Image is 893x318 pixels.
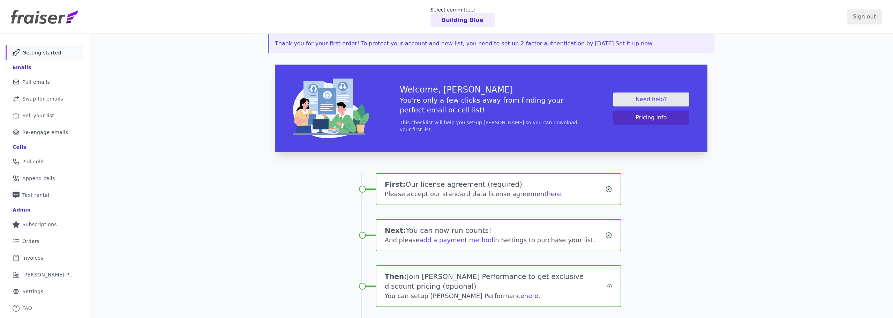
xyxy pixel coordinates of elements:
span: FAQ [22,305,32,312]
h1: Join [PERSON_NAME] Performance to get exclusive discount pricing (optional) [385,272,607,291]
span: Append cells [22,175,55,182]
p: Thank you for your first order! To protect your account and new list, you need to set up 2 factor... [275,39,709,48]
div: And please in Settings to purchase your list. [385,235,606,245]
p: Building Blue [442,16,483,24]
span: Getting started [22,49,61,56]
a: Invoices [6,250,83,266]
span: Invoices [22,254,43,261]
p: Select committee: [430,6,495,13]
div: Please accept our standard data license agreement [385,189,606,199]
span: Next: [385,226,406,235]
a: Need help? [613,93,689,106]
a: Text rental [6,187,83,203]
a: Pull emails [6,74,83,90]
span: Pull emails [22,79,50,86]
span: Subscriptions [22,221,57,228]
a: Swap for emails [6,91,83,106]
a: add a payment method [420,236,494,244]
h5: You're only a few clicks away from finding your perfect email or cell list! [400,95,583,115]
div: Cells [13,143,26,150]
a: Subscriptions [6,217,83,232]
a: FAQ [6,301,83,316]
span: Sell your list [22,112,54,119]
div: Emails [13,64,31,71]
span: Then: [385,272,407,281]
span: Re-engage emails [22,129,68,136]
img: img [293,79,369,138]
img: Fraiser Logo [11,10,78,24]
a: Re-engage emails [6,125,83,140]
button: Pricing info [613,111,689,125]
a: Settings [6,284,83,299]
a: Pull cells [6,154,83,169]
div: Admin [13,206,31,213]
a: Sell your list [6,108,83,123]
button: Set it up now. [616,39,654,48]
h1: You can now run counts! [385,225,606,235]
a: [PERSON_NAME] Performance [6,267,83,282]
h1: Our license agreement (required) [385,179,606,189]
span: First: [385,180,406,188]
a: Append cells [6,171,83,186]
a: Orders [6,234,83,249]
a: here [524,292,539,299]
span: [PERSON_NAME] Performance [22,271,75,278]
p: This checklist will help you set-up [PERSON_NAME] so you can download your first list. [400,119,583,133]
span: Swap for emails [22,95,63,102]
span: Text rental [22,192,50,199]
a: Select committee: Building Blue [430,6,495,27]
a: Getting started [6,45,83,60]
div: You can setup [PERSON_NAME] Performance . [385,291,607,301]
span: Orders [22,238,39,245]
h3: Welcome, [PERSON_NAME] [400,84,583,95]
span: Settings [22,288,43,295]
span: Pull cells [22,158,45,165]
input: Sign out [847,9,882,24]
